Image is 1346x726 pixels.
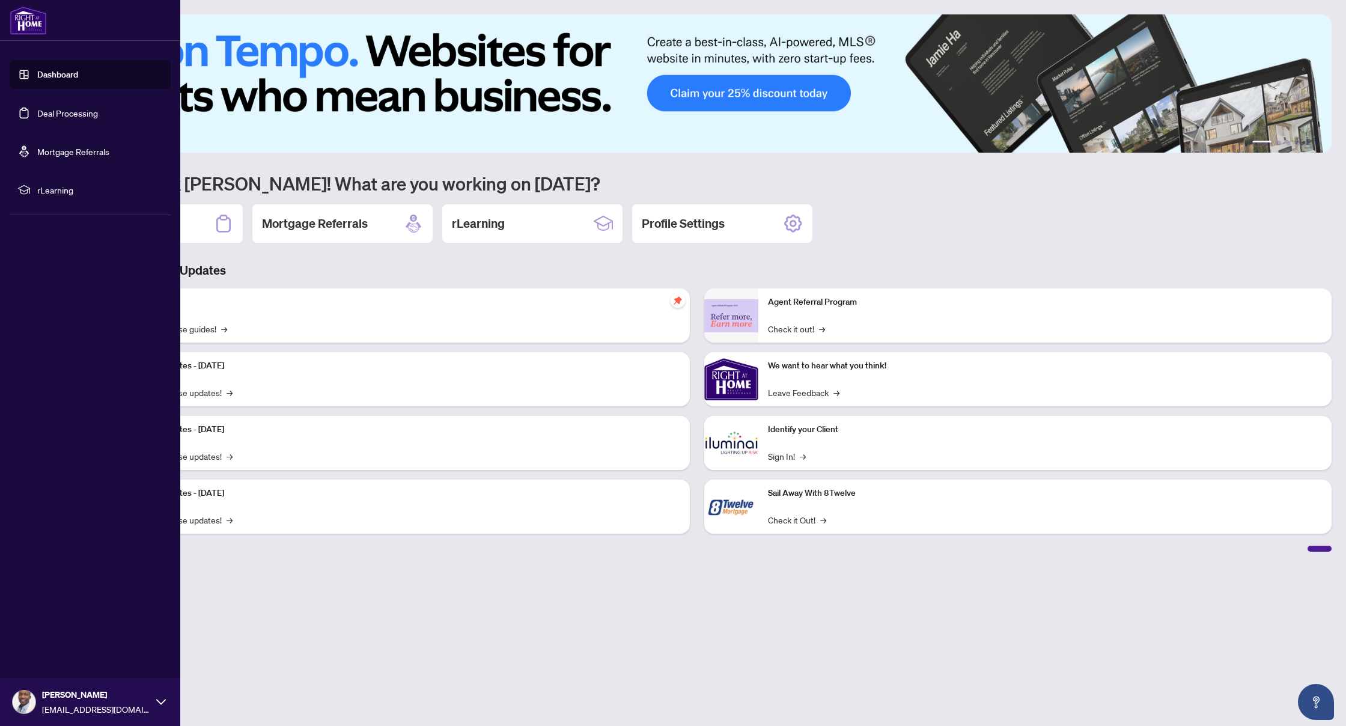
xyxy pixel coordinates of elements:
[1298,684,1334,720] button: Open asap
[1286,141,1291,145] button: 3
[126,487,680,500] p: Platform Updates - [DATE]
[768,359,1322,373] p: We want to hear what you think!
[671,293,685,308] span: pushpin
[221,322,227,335] span: →
[768,386,839,399] a: Leave Feedback→
[37,146,109,157] a: Mortgage Referrals
[704,299,758,332] img: Agent Referral Program
[37,183,162,197] span: rLearning
[820,513,826,526] span: →
[704,416,758,470] img: Identify your Client
[262,215,368,232] h2: Mortgage Referrals
[126,296,680,309] p: Self-Help
[227,386,233,399] span: →
[704,352,758,406] img: We want to hear what you think!
[227,450,233,463] span: →
[42,688,150,701] span: [PERSON_NAME]
[13,691,35,713] img: Profile Icon
[1296,141,1300,145] button: 4
[704,480,758,534] img: Sail Away With 8Twelve
[42,703,150,716] span: [EMAIL_ADDRESS][DOMAIN_NAME]
[768,487,1322,500] p: Sail Away With 8Twelve
[819,322,825,335] span: →
[768,450,806,463] a: Sign In!→
[768,513,826,526] a: Check it Out!→
[227,513,233,526] span: →
[452,215,505,232] h2: rLearning
[1276,141,1281,145] button: 2
[62,14,1332,153] img: Slide 0
[1252,141,1271,145] button: 1
[126,423,680,436] p: Platform Updates - [DATE]
[126,359,680,373] p: Platform Updates - [DATE]
[1315,141,1320,145] button: 6
[768,322,825,335] a: Check it out!→
[833,386,839,399] span: →
[1305,141,1310,145] button: 5
[768,296,1322,309] p: Agent Referral Program
[62,262,1332,279] h3: Brokerage & Industry Updates
[642,215,725,232] h2: Profile Settings
[37,69,78,80] a: Dashboard
[10,6,47,35] img: logo
[800,450,806,463] span: →
[62,172,1332,195] h1: Welcome back [PERSON_NAME]! What are you working on [DATE]?
[37,108,98,118] a: Deal Processing
[768,423,1322,436] p: Identify your Client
